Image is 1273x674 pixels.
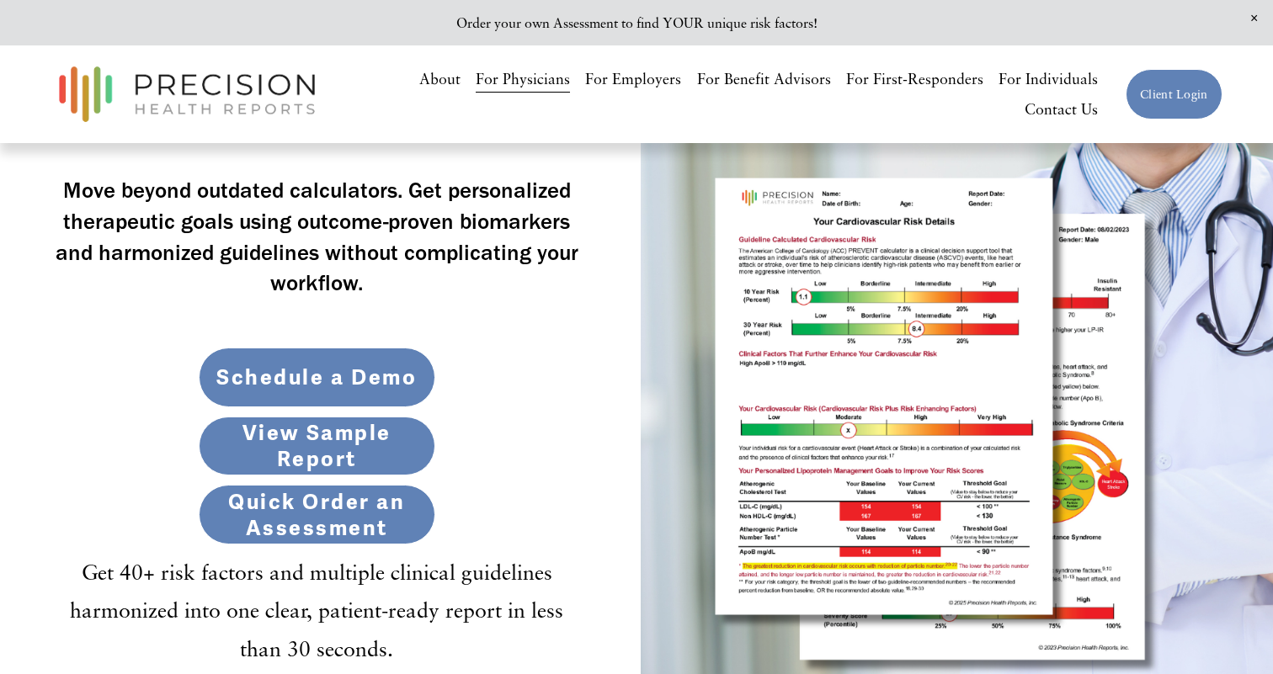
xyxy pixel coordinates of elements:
h4: Move beyond outdated calculators. Get personalized therapeutic goals using outcome-proven biomark... [51,175,583,299]
a: For First-Responders [846,64,983,94]
a: For Benefit Advisors [697,64,831,94]
a: For Individuals [999,64,1098,94]
p: Get 40+ risk factors and multiple clinical guidelines harmonized into one clear, patient-ready re... [51,554,583,667]
a: Schedule a Demo [199,348,435,407]
a: For Physicians [476,64,570,94]
iframe: Chat Widget [1189,593,1273,674]
a: Quick Order an Assessment [199,485,435,544]
a: For Employers [585,64,681,94]
a: About [419,64,461,94]
a: Contact Us [1025,94,1098,125]
a: View Sample Report [199,417,435,476]
img: Precision Health Reports [51,59,323,130]
a: Client Login [1126,69,1222,120]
